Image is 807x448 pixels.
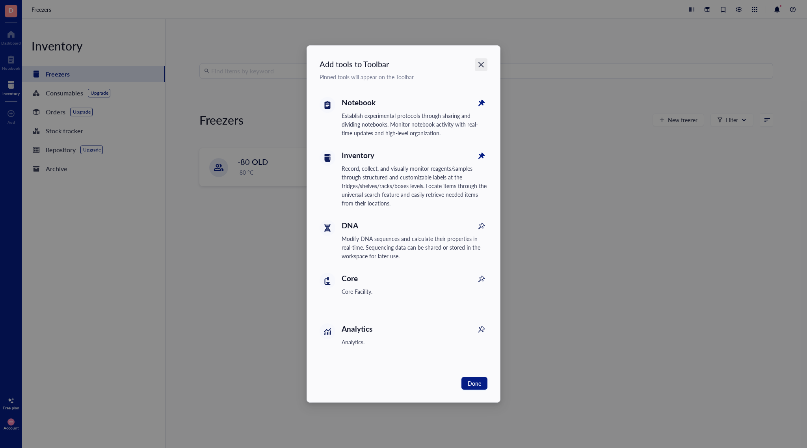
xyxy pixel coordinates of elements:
[320,58,488,69] div: Add tools to Toolbar
[342,273,488,284] div: Core
[342,234,488,260] div: Modify DNA sequences and calculate their properties in real-time. Sequencing data can be shared o...
[342,164,488,207] div: Record, collect, and visually monitor reagents/samples through structured and customizable labels...
[342,338,488,346] div: Analytics.
[475,60,487,69] span: Close
[342,220,488,231] div: DNA
[461,377,487,390] button: Done
[342,323,488,334] div: Analytics
[342,97,488,108] div: Notebook
[342,287,488,296] div: Core Facility.
[475,58,487,71] button: Close
[320,73,488,81] div: Pinned tools will appear on the Toolbar
[342,150,488,161] div: Inventory
[342,111,488,137] div: Establish experimental protocols through sharing and dividing notebooks. Monitor notebook activit...
[468,379,481,388] span: Done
